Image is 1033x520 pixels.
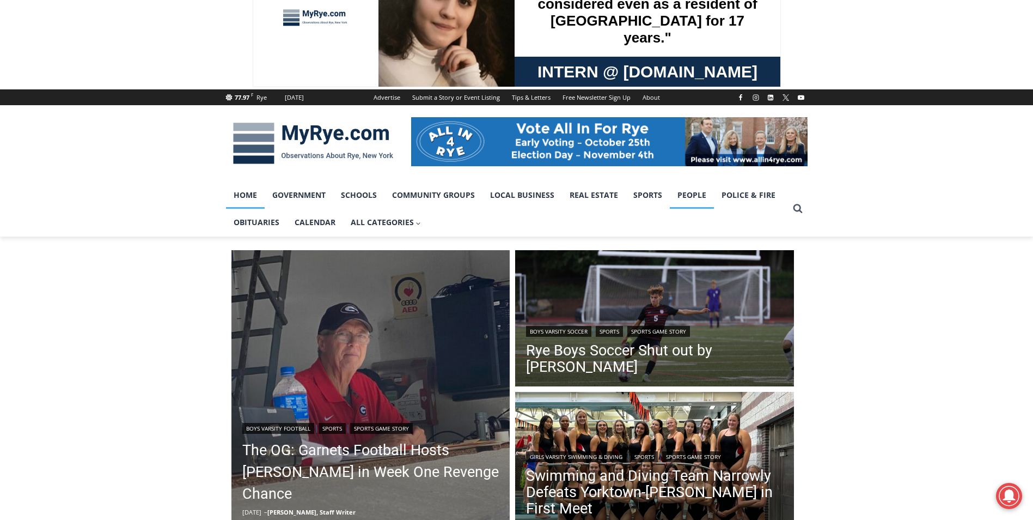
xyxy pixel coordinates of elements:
a: Police & Fire [714,182,783,209]
a: Sports [319,423,346,434]
a: Obituaries [226,209,287,236]
a: [PERSON_NAME] Read Sanctuary Fall Fest: [DATE] [1,108,163,136]
a: Local Business [482,182,562,209]
button: View Search Form [788,199,808,219]
a: Boys Varsity Soccer [526,326,591,337]
a: Tips & Letters [506,89,557,105]
img: (PHOTO: Rye Boys Soccer's Silas Kavanagh in his team's 3-0 loss to Byram Hills on Septmber 10, 20... [515,250,794,390]
span: F [251,92,253,98]
div: "I learned about the history of a place I’d honestly never considered even as a resident of [GEOG... [275,1,515,106]
a: Sports [626,182,670,209]
span: Intern @ [DOMAIN_NAME] [285,108,505,133]
span: Open Tues. - Sun. [PHONE_NUMBER] [3,112,107,154]
nav: Secondary Navigation [368,89,666,105]
a: Calendar [287,209,343,236]
a: [PERSON_NAME], Staff Writer [267,508,356,516]
a: The OG: Garnets Football Hosts [PERSON_NAME] in Week One Revenge Chance [242,439,499,505]
a: Government [265,182,333,209]
a: Rye Boys Soccer Shut out by [PERSON_NAME] [526,342,783,375]
span: – [264,508,267,516]
div: / [122,92,125,103]
a: People [670,182,714,209]
h4: [PERSON_NAME] Read Sanctuary Fall Fest: [DATE] [9,110,145,135]
div: 4 [114,92,119,103]
div: Rye [256,93,267,102]
a: Advertise [368,89,406,105]
a: Sports Game Story [627,326,690,337]
a: Read More Rye Boys Soccer Shut out by Byram Hills [515,250,794,390]
a: About [637,89,666,105]
div: Located at [STREET_ADDRESS][PERSON_NAME] [112,68,160,130]
a: Boys Varsity Football [242,423,314,434]
img: All in for Rye [411,117,808,166]
div: Live Music [114,32,146,89]
a: Sports [596,326,623,337]
a: Sports [631,451,658,462]
img: MyRye.com [226,115,400,172]
div: | | [526,324,783,337]
a: YouTube [794,91,808,104]
div: | | [242,421,499,434]
a: Open Tues. - Sun. [PHONE_NUMBER] [1,110,109,136]
a: Facebook [734,91,747,104]
a: Linkedin [764,91,777,104]
span: 77.97 [235,93,249,101]
a: Sports Game Story [662,451,725,462]
button: Child menu of All Categories [343,209,429,236]
a: Home [226,182,265,209]
a: Submit a Story or Event Listing [406,89,506,105]
a: Swimming and Diving Team Narrowly Defeats Yorktown-[PERSON_NAME] in First Meet [526,468,783,517]
time: [DATE] [242,508,261,516]
div: 6 [127,92,132,103]
div: [DATE] [285,93,304,102]
a: Free Newsletter Sign Up [557,89,637,105]
a: Intern @ [DOMAIN_NAME] [262,106,528,136]
div: | | [526,449,783,462]
a: Girls Varsity Swimming & Diving [526,451,626,462]
a: Community Groups [384,182,482,209]
a: Instagram [749,91,762,104]
a: Schools [333,182,384,209]
a: X [779,91,792,104]
a: Sports Game Story [350,423,413,434]
nav: Primary Navigation [226,182,788,237]
a: Real Estate [562,182,626,209]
